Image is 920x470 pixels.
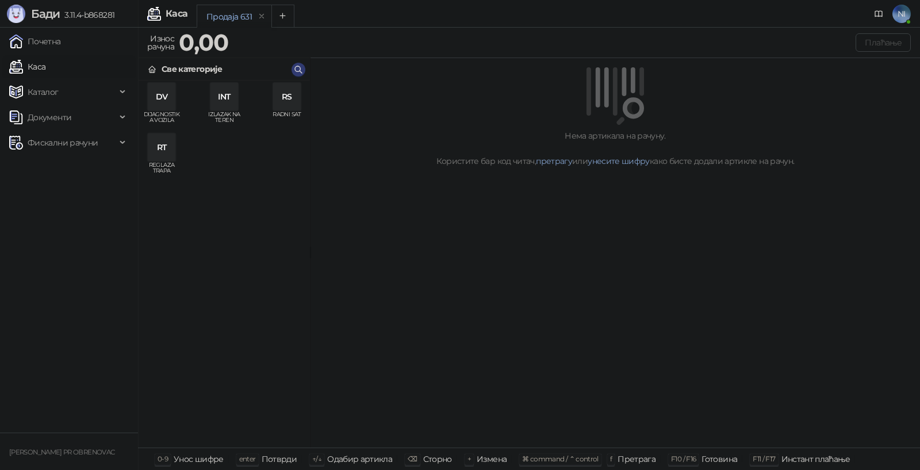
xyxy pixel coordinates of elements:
a: Документација [869,5,888,23]
a: Каса [9,55,45,78]
div: Претрага [618,452,655,467]
span: enter [239,454,256,463]
div: Измена [477,452,507,467]
a: унесите шифру [588,156,650,166]
div: Унос шифре [174,452,224,467]
span: ↑/↓ [312,454,321,463]
div: Готовина [701,452,737,467]
span: F10 / F16 [671,454,696,463]
div: INT [210,83,238,110]
a: Почетна [9,30,61,53]
span: Документи [28,106,71,129]
div: RT [148,133,175,161]
div: DV [148,83,175,110]
span: Бади [31,7,60,21]
strong: 0,00 [179,28,228,56]
div: grid [139,81,310,448]
span: IZLAZAK NA TEREN [206,112,243,129]
div: Нема артикала на рачуну. Користите бар код читач, или како бисте додали артикле на рачун. [324,129,906,167]
span: + [467,454,471,463]
small: [PERSON_NAME] PR OBRENOVAC [9,448,114,456]
div: Сторно [423,452,452,467]
span: F11 / F17 [753,454,775,463]
button: Add tab [271,5,294,28]
span: REGLAZA TRAPA [143,162,180,179]
div: Износ рачуна [145,31,177,54]
span: RADNI SAT [269,112,305,129]
span: ⌘ command / ⌃ control [522,454,599,463]
span: DIJAGNOSTIKA VOZILA [143,112,180,129]
div: Инстант плаћање [781,452,850,467]
div: Одабир артикла [327,452,392,467]
div: Каса [166,9,187,18]
div: RS [273,83,301,110]
button: Плаћање [856,33,911,52]
div: Потврди [262,452,297,467]
a: претрагу [536,156,572,166]
span: 3.11.4-b868281 [60,10,114,20]
span: NI [892,5,911,23]
span: Фискални рачуни [28,131,98,154]
img: Logo [7,5,25,23]
span: 0-9 [158,454,168,463]
span: f [610,454,612,463]
span: Каталог [28,81,59,104]
button: remove [254,12,269,21]
div: Све категорије [162,63,222,75]
div: Продаја 631 [206,10,252,23]
span: ⌫ [408,454,417,463]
